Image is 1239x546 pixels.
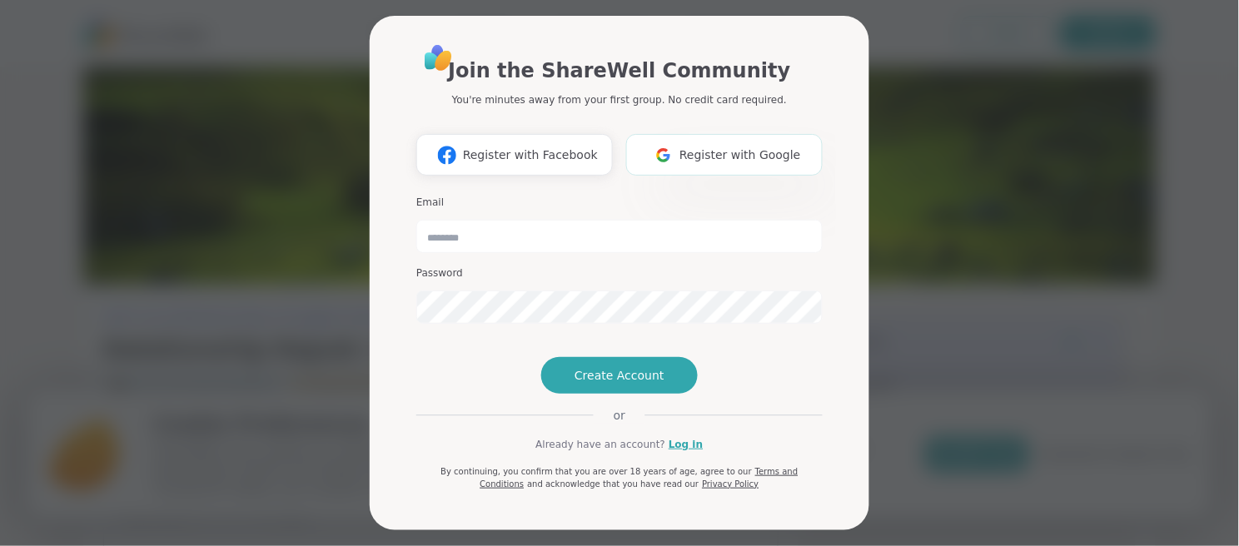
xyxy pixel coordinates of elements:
[416,196,823,210] h3: Email
[626,134,823,176] button: Register with Google
[541,357,698,394] button: Create Account
[416,134,613,176] button: Register with Facebook
[480,467,798,489] a: Terms and Conditions
[440,467,752,476] span: By continuing, you confirm that you are over 18 years of age, agree to our
[420,39,457,77] img: ShareWell Logo
[702,479,759,489] a: Privacy Policy
[669,437,703,452] a: Log in
[416,266,823,280] h3: Password
[594,407,645,424] span: or
[648,140,679,171] img: ShareWell Logomark
[679,146,801,164] span: Register with Google
[431,140,463,171] img: ShareWell Logomark
[463,146,598,164] span: Register with Facebook
[535,437,665,452] span: Already have an account?
[575,367,664,384] span: Create Account
[448,56,790,86] h1: Join the ShareWell Community
[452,92,787,107] p: You're minutes away from your first group. No credit card required.
[527,479,699,489] span: and acknowledge that you have read our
